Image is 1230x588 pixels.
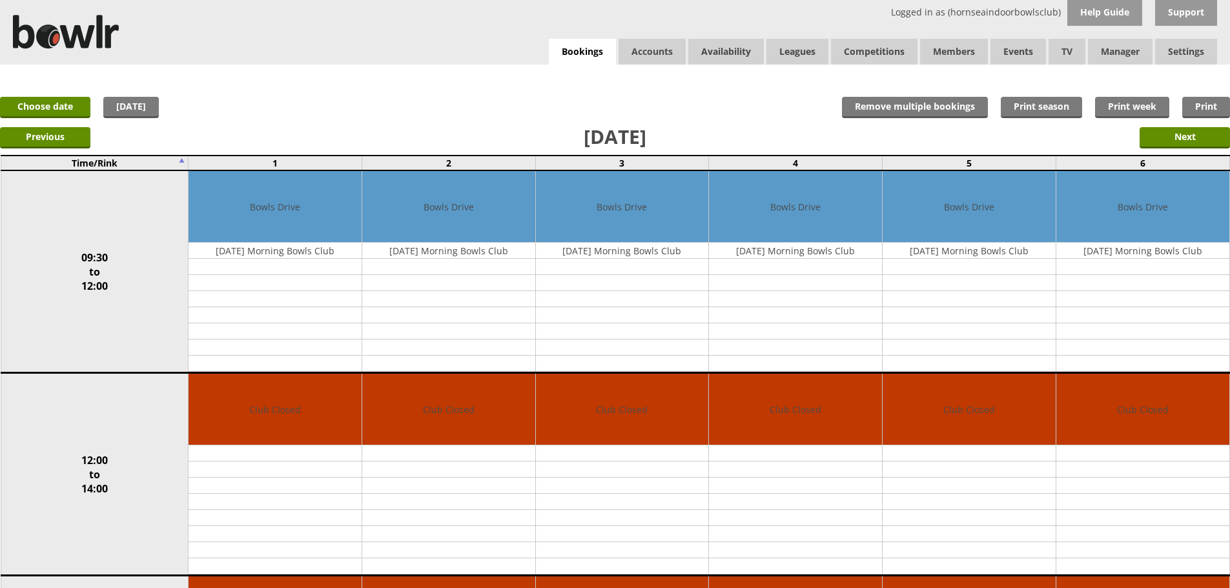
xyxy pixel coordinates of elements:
[362,156,535,170] td: 2
[189,156,362,170] td: 1
[990,39,1046,65] a: Events
[1,170,189,373] td: 09:30 to 12:00
[709,243,882,259] td: [DATE] Morning Bowls Club
[189,243,362,259] td: [DATE] Morning Bowls Club
[1,156,189,170] td: Time/Rink
[536,171,709,243] td: Bowls Drive
[189,374,362,445] td: Club Closed
[709,156,883,170] td: 4
[1155,39,1217,65] span: Settings
[189,171,362,243] td: Bowls Drive
[883,156,1056,170] td: 5
[688,39,764,65] a: Availability
[549,39,616,65] a: Bookings
[831,39,917,65] a: Competitions
[1140,127,1230,148] input: Next
[619,39,686,65] span: Accounts
[1001,97,1082,118] a: Print season
[883,243,1056,259] td: [DATE] Morning Bowls Club
[1056,374,1229,445] td: Club Closed
[883,171,1056,243] td: Bowls Drive
[766,39,828,65] a: Leagues
[920,39,988,65] span: Members
[536,243,709,259] td: [DATE] Morning Bowls Club
[1056,156,1229,170] td: 6
[1056,171,1229,243] td: Bowls Drive
[535,156,709,170] td: 3
[103,97,159,118] a: [DATE]
[362,243,535,259] td: [DATE] Morning Bowls Club
[1049,39,1085,65] span: TV
[1056,243,1229,259] td: [DATE] Morning Bowls Club
[362,171,535,243] td: Bowls Drive
[362,374,535,445] td: Club Closed
[1095,97,1169,118] a: Print week
[709,374,882,445] td: Club Closed
[883,374,1056,445] td: Club Closed
[709,171,882,243] td: Bowls Drive
[1182,97,1230,118] a: Print
[1088,39,1153,65] span: Manager
[536,374,709,445] td: Club Closed
[842,97,988,118] input: Remove multiple bookings
[1,373,189,576] td: 12:00 to 14:00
